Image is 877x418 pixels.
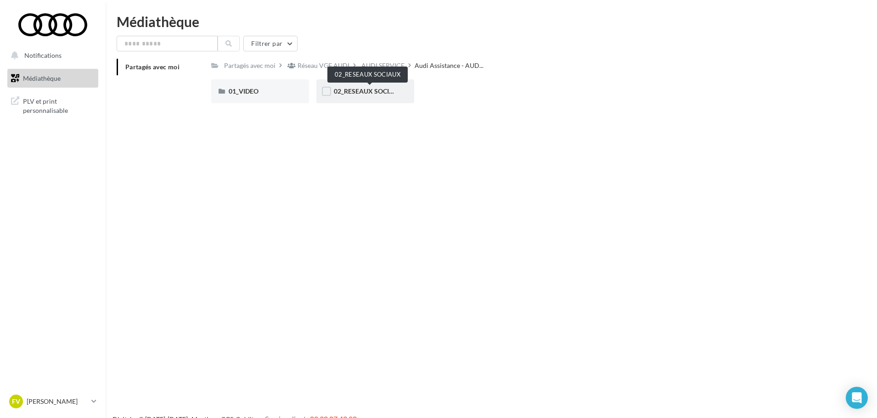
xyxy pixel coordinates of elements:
button: Filtrer par [243,36,298,51]
a: Médiathèque [6,69,100,88]
span: 02_RESEAUX SOCIAUX [334,87,403,95]
span: Partagés avec moi [125,63,180,71]
span: Notifications [24,51,62,59]
div: Réseau VGF AUDI [298,61,349,70]
div: Open Intercom Messenger [846,387,868,409]
span: FV [12,397,20,406]
div: AUDI SERVICE [361,61,405,70]
span: PLV et print personnalisable [23,95,95,115]
div: 02_RESEAUX SOCIAUX [327,67,408,83]
p: [PERSON_NAME] [27,397,88,406]
span: Médiathèque [23,74,61,82]
div: Médiathèque [117,15,866,28]
span: Audi Assistance - AUD... [415,61,483,70]
a: PLV et print personnalisable [6,91,100,118]
span: 01_VIDEO [229,87,259,95]
button: Notifications [6,46,96,65]
div: Partagés avec moi [224,61,275,70]
a: FV [PERSON_NAME] [7,393,98,410]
